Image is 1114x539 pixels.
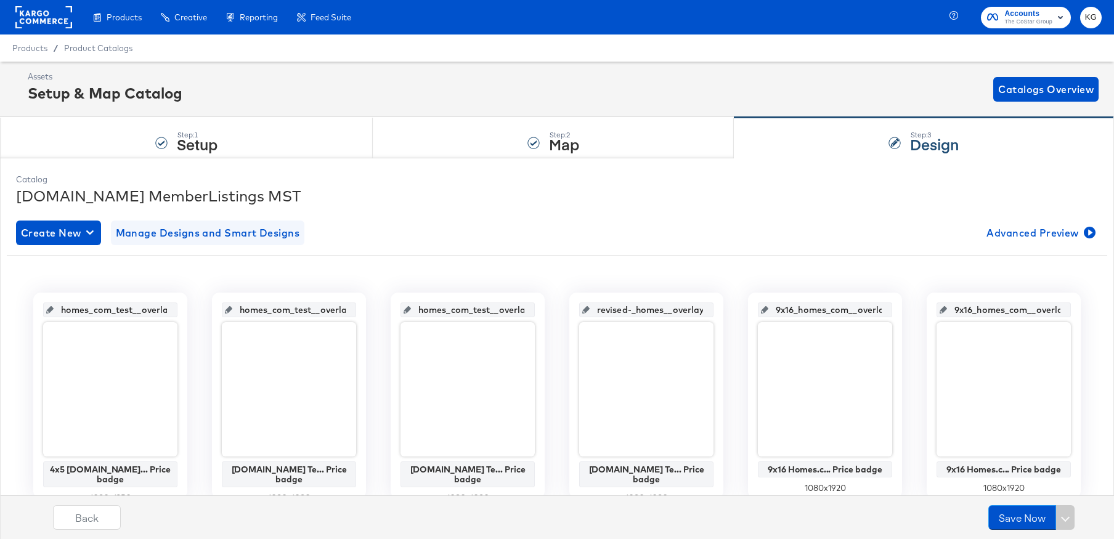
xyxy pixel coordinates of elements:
span: Products [12,43,47,53]
span: Accounts [1004,7,1052,20]
span: Reporting [240,12,278,22]
button: Save Now [988,505,1056,530]
div: 1080 x 1920 [758,482,892,494]
div: 9x16 Homes.c... Price badge [940,464,1068,474]
strong: Setup [177,134,218,154]
span: Catalogs Overview [998,81,1094,98]
div: Step: 1 [177,131,218,139]
span: KG [1085,10,1097,25]
button: AccountsThe CoStar Group [981,7,1071,28]
button: Catalogs Overview [993,77,1099,102]
div: [DOMAIN_NAME] Te... Price badge [225,464,353,484]
button: Manage Designs and Smart Designs [111,221,305,245]
div: Assets [28,71,182,83]
span: Manage Designs and Smart Designs [116,224,300,241]
a: Product Catalogs [64,43,132,53]
span: Advanced Preview [986,224,1093,241]
span: Creative [174,12,207,22]
div: 1080 x 1920 [937,482,1071,494]
div: Step: 3 [910,131,959,139]
button: Create New [16,221,101,245]
button: Advanced Preview [982,221,1098,245]
div: [DOMAIN_NAME] MemberListings MST [16,185,1098,206]
div: 9x16 Homes.c... Price badge [761,464,889,474]
div: Catalog [16,174,1098,185]
div: [DOMAIN_NAME] Te... Price badge [404,464,532,484]
div: Setup & Map Catalog [28,83,182,103]
strong: Map [549,134,579,154]
div: Step: 2 [549,131,579,139]
strong: Design [910,134,959,154]
div: 4x5 [DOMAIN_NAME]... Price badge [46,464,174,484]
span: Products [107,12,142,22]
button: Back [53,505,121,530]
span: / [47,43,64,53]
span: Feed Suite [311,12,351,22]
button: KG [1080,7,1102,28]
span: The CoStar Group [1004,17,1052,27]
div: [DOMAIN_NAME] Te... Price badge [582,464,710,484]
span: Create New [21,224,96,241]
